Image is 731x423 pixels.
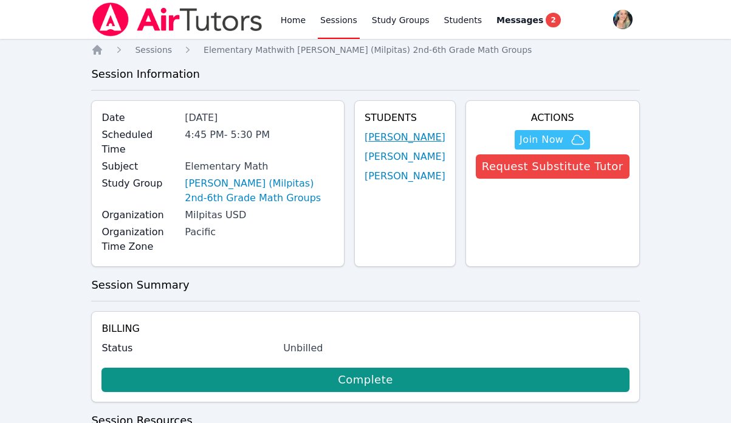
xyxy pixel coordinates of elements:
h3: Session Summary [91,277,639,294]
img: Air Tutors [91,2,263,36]
h4: Billing [101,322,629,336]
span: Join Now [520,132,563,147]
span: 2 [546,13,560,27]
div: Elementary Math [185,159,334,174]
a: [PERSON_NAME] [365,150,445,164]
label: Organization Time Zone [101,225,177,254]
span: Messages [496,14,543,26]
a: Complete [101,368,629,392]
a: [PERSON_NAME] [365,169,445,184]
a: Sessions [135,44,172,56]
label: Status [101,341,276,356]
div: Pacific [185,225,334,239]
label: Date [101,111,177,125]
a: Elementary Mathwith [PERSON_NAME] (Milpitas) 2nd-6th Grade Math Groups [204,44,532,56]
label: Scheduled Time [101,128,177,157]
h4: Students [365,111,445,125]
label: Study Group [101,176,177,191]
h3: Session Information [91,66,639,83]
span: Sessions [135,45,172,55]
button: Join Now [515,130,590,150]
div: [DATE] [185,111,334,125]
button: Request Substitute Tutor [476,154,630,179]
label: Subject [101,159,177,174]
h4: Actions [476,111,630,125]
div: Unbilled [283,341,630,356]
a: [PERSON_NAME] (Milpitas) 2nd-6th Grade Math Groups [185,176,334,205]
div: 4:45 PM - 5:30 PM [185,128,334,142]
label: Organization [101,208,177,222]
span: Elementary Math with [PERSON_NAME] (Milpitas) 2nd-6th Grade Math Groups [204,45,532,55]
a: [PERSON_NAME] [365,130,445,145]
nav: Breadcrumb [91,44,639,56]
div: Milpitas USD [185,208,334,222]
